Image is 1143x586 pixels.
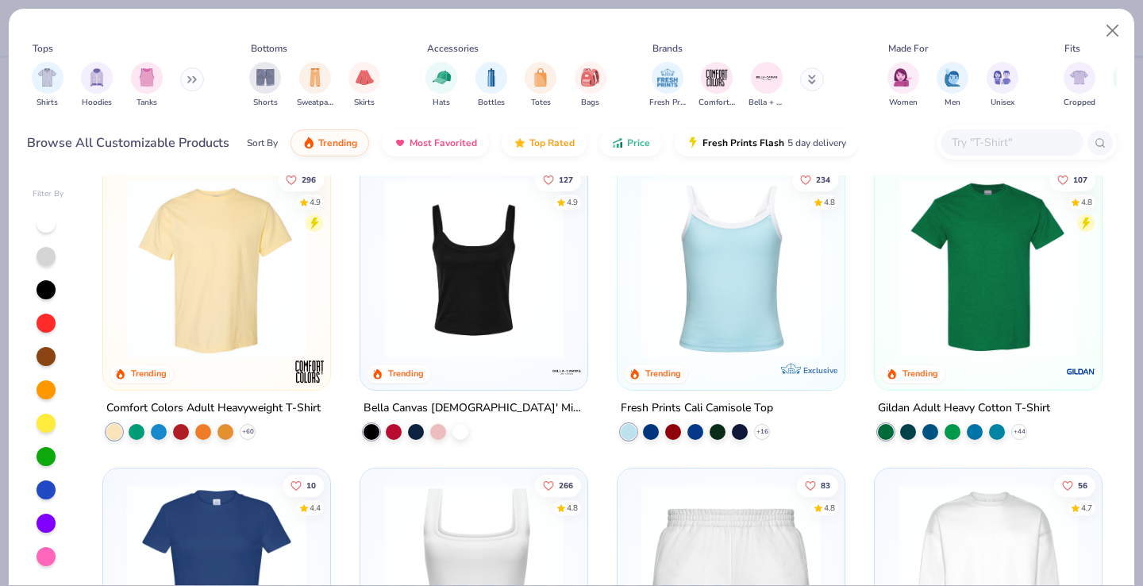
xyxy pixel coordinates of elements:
[575,62,606,109] button: filter button
[88,68,106,87] img: Hoodies Image
[756,426,768,436] span: + 16
[394,137,406,149] img: most_fav.gif
[551,355,583,387] img: Bella + Canvas logo
[478,97,505,109] span: Bottles
[633,179,829,358] img: a25d9891-da96-49f3-a35e-76288174bf3a
[581,68,598,87] img: Bags Image
[567,502,578,514] div: 4.8
[1078,481,1087,489] span: 56
[427,41,479,56] div: Accessories
[599,129,662,156] button: Price
[891,179,1086,358] img: db319196-8705-402d-8b46-62aaa07ed94f
[698,62,735,109] button: filter button
[529,137,575,149] span: Top Rated
[131,62,163,109] div: filter for Tanks
[318,137,357,149] span: Trending
[256,68,275,87] img: Shorts Image
[119,179,314,358] img: 029b8af0-80e6-406f-9fdc-fdf898547912
[514,137,526,149] img: TopRated.gif
[944,68,961,87] img: Men Image
[559,175,573,183] span: 127
[138,68,156,87] img: Tanks Image
[702,137,784,149] span: Fresh Prints Flash
[242,426,254,436] span: + 60
[532,68,549,87] img: Totes Image
[302,137,315,149] img: trending.gif
[749,62,785,109] div: filter for Bella + Canvas
[627,137,650,149] span: Price
[433,97,450,109] span: Hats
[797,474,838,496] button: Like
[687,137,699,149] img: flash.gif
[649,62,686,109] div: filter for Fresh Prints
[251,41,287,56] div: Bottoms
[247,136,278,150] div: Sort By
[535,474,581,496] button: Like
[945,97,960,109] span: Men
[297,97,333,109] span: Sweatpants
[297,62,333,109] button: filter button
[525,62,556,109] button: filter button
[1049,168,1095,191] button: Like
[567,196,578,208] div: 4.9
[253,97,278,109] span: Shorts
[1054,474,1095,496] button: Like
[249,62,281,109] button: filter button
[1081,502,1092,514] div: 4.7
[433,68,451,87] img: Hats Image
[32,62,63,109] button: filter button
[137,97,157,109] span: Tanks
[937,62,968,109] div: filter for Men
[950,133,1072,152] input: Try "T-Shirt"
[878,398,1050,418] div: Gildan Adult Heavy Cotton T-Shirt
[894,68,912,87] img: Women Image
[291,129,369,156] button: Trending
[749,97,785,109] span: Bella + Canvas
[382,129,489,156] button: Most Favorited
[1064,41,1080,56] div: Fits
[824,196,835,208] div: 4.8
[575,62,606,109] div: filter for Bags
[38,68,56,87] img: Shirts Image
[816,175,830,183] span: 234
[889,97,918,109] span: Women
[364,398,584,418] div: Bella Canvas [DEMOGRAPHIC_DATA]' Micro Ribbed Scoop Tank
[1098,16,1128,46] button: Close
[937,62,968,109] button: filter button
[106,398,321,418] div: Comfort Colors Adult Heavyweight T-Shirt
[649,62,686,109] button: filter button
[27,133,229,152] div: Browse All Customizable Products
[987,62,1018,109] div: filter for Unisex
[887,62,919,109] div: filter for Women
[993,68,1011,87] img: Unisex Image
[1064,355,1096,387] img: Gildan logo
[1064,62,1095,109] div: filter for Cropped
[310,196,321,208] div: 4.9
[354,97,375,109] span: Skirts
[621,398,773,418] div: Fresh Prints Cali Camisole Top
[535,168,581,191] button: Like
[425,62,457,109] div: filter for Hats
[792,168,838,191] button: Like
[297,62,333,109] div: filter for Sweatpants
[991,97,1014,109] span: Unisex
[475,62,507,109] div: filter for Bottles
[787,134,846,152] span: 5 day delivery
[705,66,729,90] img: Comfort Colors Image
[356,68,374,87] img: Skirts Image
[131,62,163,109] button: filter button
[81,62,113,109] div: filter for Hoodies
[824,502,835,514] div: 4.8
[348,62,380,109] button: filter button
[675,129,858,156] button: Fresh Prints Flash5 day delivery
[821,481,830,489] span: 83
[987,62,1018,109] button: filter button
[483,68,500,87] img: Bottles Image
[376,179,571,358] img: 8af284bf-0d00-45ea-9003-ce4b9a3194ad
[302,175,317,183] span: 296
[307,481,317,489] span: 10
[348,62,380,109] div: filter for Skirts
[81,62,113,109] button: filter button
[698,97,735,109] span: Comfort Colors
[37,97,58,109] span: Shirts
